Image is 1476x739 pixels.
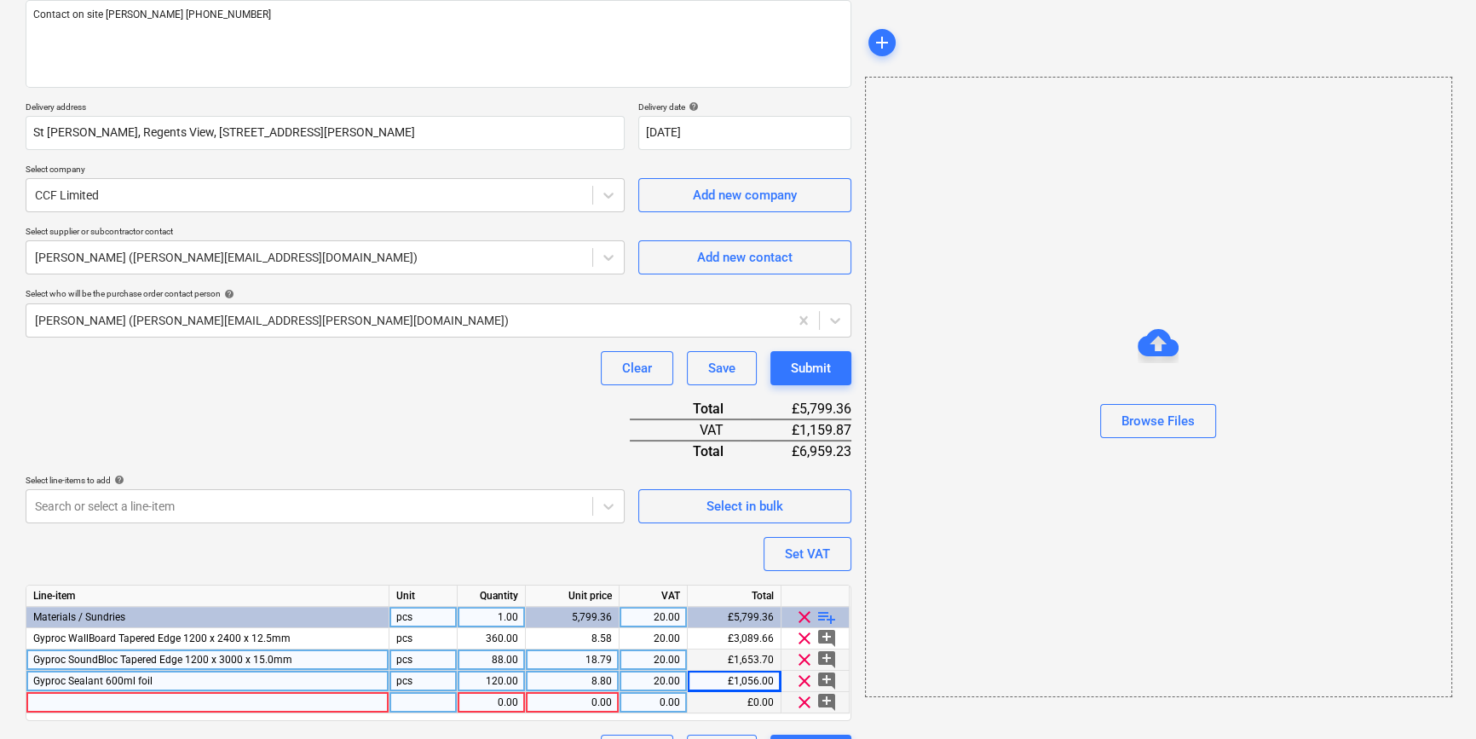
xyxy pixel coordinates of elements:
[626,692,680,713] div: 0.00
[708,357,735,379] div: Save
[794,692,815,713] span: clear
[770,351,851,385] button: Submit
[626,650,680,671] div: 20.00
[706,495,783,517] div: Select in bulk
[816,628,837,649] span: add_comment
[816,650,837,670] span: add_comment
[33,611,125,623] span: Materials / Sundries
[688,671,781,692] div: £1,056.00
[750,441,850,461] div: £6,959.23
[533,628,612,650] div: 8.58
[794,650,815,670] span: clear
[221,289,234,299] span: help
[630,399,751,419] div: Total
[638,240,851,274] button: Add new contact
[794,607,815,627] span: clear
[693,184,797,206] div: Add new company
[791,357,831,379] div: Submit
[1121,410,1195,432] div: Browse Files
[697,246,793,268] div: Add new contact
[464,671,518,692] div: 120.00
[630,419,751,441] div: VAT
[638,178,851,212] button: Add new company
[750,399,850,419] div: £5,799.36
[816,692,837,713] span: add_comment
[464,607,518,628] div: 1.00
[389,650,458,671] div: pcs
[764,537,851,571] button: Set VAT
[26,586,389,607] div: Line-item
[688,607,781,628] div: £5,799.36
[533,650,612,671] div: 18.79
[1100,404,1216,438] button: Browse Files
[638,116,851,150] input: Delivery date not specified
[26,101,625,116] p: Delivery address
[33,675,153,687] span: Gyproc Sealant 600ml foil
[794,671,815,691] span: clear
[688,586,781,607] div: Total
[111,475,124,485] span: help
[865,77,1452,697] div: Browse Files
[464,692,518,713] div: 0.00
[601,351,673,385] button: Clear
[638,101,851,113] div: Delivery date
[622,357,652,379] div: Clear
[26,116,625,150] input: Delivery address
[626,628,680,650] div: 20.00
[33,632,291,644] span: Gyproc WallBoard Tapered Edge 1200 x 2400 x 12.5mm
[630,441,751,461] div: Total
[458,586,526,607] div: Quantity
[33,654,292,666] span: Gyproc SoundBloc Tapered Edge 1200 x 3000 x 15.0mm
[26,288,851,299] div: Select who will be the purchase order contact person
[620,586,688,607] div: VAT
[626,607,680,628] div: 20.00
[688,692,781,713] div: £0.00
[389,586,458,607] div: Unit
[816,671,837,691] span: add_comment
[794,628,815,649] span: clear
[685,101,699,112] span: help
[464,628,518,650] div: 360.00
[533,671,612,692] div: 8.80
[389,607,458,628] div: pcs
[26,475,625,486] div: Select line-items to add
[26,226,625,240] p: Select supplier or subcontractor contact
[533,692,612,713] div: 0.00
[750,419,850,441] div: £1,159.87
[785,543,830,565] div: Set VAT
[687,351,757,385] button: Save
[872,32,892,53] span: add
[26,164,625,178] p: Select company
[626,671,680,692] div: 20.00
[1391,657,1476,739] iframe: Chat Widget
[638,489,851,523] button: Select in bulk
[464,650,518,671] div: 88.00
[816,607,837,627] span: playlist_add
[389,628,458,650] div: pcs
[533,607,612,628] div: 5,799.36
[688,628,781,650] div: £3,089.66
[526,586,620,607] div: Unit price
[688,650,781,671] div: £1,653.70
[389,671,458,692] div: pcs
